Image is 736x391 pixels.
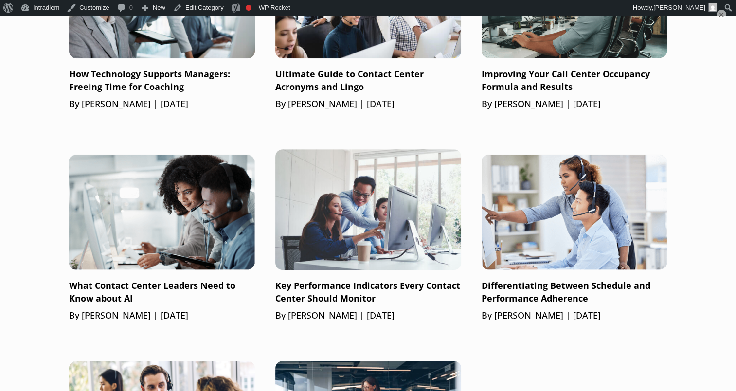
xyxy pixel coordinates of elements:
a: What Contact Center Leaders Need to Know about AIBy [PERSON_NAME] | [DATE] [69,149,255,322]
p: Differentiating Between Schedule and Performance Adherence [482,280,667,305]
p: Key Performance Indicators Every Contact Center Should Monitor [275,280,461,305]
p: Ultimate Guide to Contact Center Acronyms and Lingo [275,68,461,93]
p: What Contact Center Leaders Need to Know about AI [69,280,255,305]
p: By [PERSON_NAME] | [DATE] [275,98,461,110]
p: By [PERSON_NAME] | [DATE] [69,98,255,110]
p: By [PERSON_NAME] | [DATE] [69,309,255,322]
a: Key Performance Indicators Every Contact Center Should MonitorBy [PERSON_NAME] | [DATE] [275,149,461,322]
p: How Technology Supports Managers: Freeing Time for Coaching [69,68,255,93]
p: Improving Your Call Center Occupancy Formula and Results [482,68,667,93]
button: × [717,10,726,19]
p: By [PERSON_NAME] | [DATE] [482,309,667,322]
p: By [PERSON_NAME] | [DATE] [275,309,461,322]
p: By [PERSON_NAME] | [DATE] [482,98,667,110]
a: Differentiating Between Schedule and Performance AdherenceBy [PERSON_NAME] | [DATE] [482,149,667,322]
